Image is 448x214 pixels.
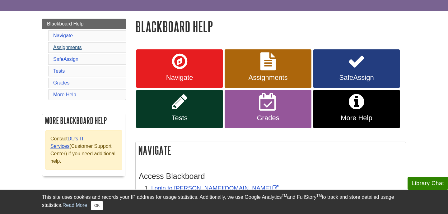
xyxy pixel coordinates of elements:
a: Tests [53,68,65,74]
span: Blackboard Help [47,21,83,26]
a: Grades [53,80,69,85]
a: More Help [313,90,400,128]
h2: More Blackboard Help [42,114,125,127]
div: This site uses cookies and records your IP address for usage statistics. Additionally, we use Goo... [42,194,406,210]
a: Link opens in new window [151,185,280,191]
span: Grades [229,114,306,122]
a: SafeAssign [313,49,400,88]
a: Assignments [225,49,311,88]
h3: Access Blackboard [139,172,403,181]
span: Navigate [141,74,218,82]
h2: Navigate [136,142,406,158]
a: Navigate [53,33,73,38]
a: More Help [53,92,76,97]
a: Tests [136,90,223,128]
a: Navigate [136,49,223,88]
a: SafeAssign [53,57,78,62]
span: Assignments [229,74,306,82]
a: Grades [225,90,311,128]
div: Contact (Customer Support Center) if you need additional help. [45,130,122,170]
a: Read More [63,203,87,208]
sup: TM [316,194,322,198]
span: More Help [318,114,395,122]
a: Blackboard Help [42,19,126,29]
span: SafeAssign [318,74,395,82]
span: Tests [141,114,218,122]
a: DU's IT Services [50,136,84,149]
h1: Blackboard Help [135,19,406,34]
sup: TM [282,194,287,198]
a: Assignments [53,45,82,50]
button: Library Chat [408,177,448,190]
button: Close [91,201,103,210]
